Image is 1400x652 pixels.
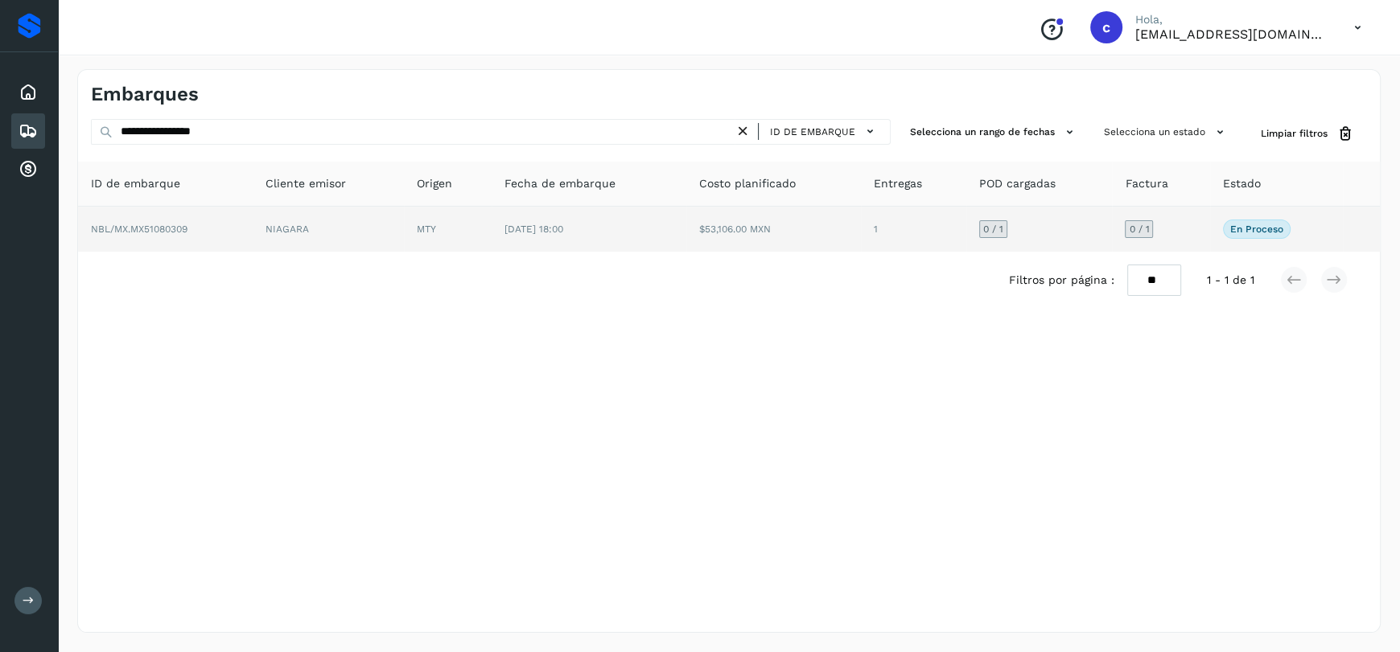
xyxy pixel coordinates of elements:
[765,120,883,143] button: ID de embarque
[253,207,404,252] td: NIAGARA
[861,207,966,252] td: 1
[1135,13,1328,27] p: Hola,
[874,175,922,192] span: Entregas
[504,223,563,235] span: [DATE] 18:00
[983,224,1003,234] span: 0 / 1
[11,113,45,149] div: Embarques
[417,175,452,192] span: Origen
[979,175,1056,192] span: POD cargadas
[91,83,199,106] h4: Embarques
[504,175,616,192] span: Fecha de embarque
[699,175,796,192] span: Costo planificado
[904,119,1085,146] button: Selecciona un rango de fechas
[11,152,45,187] div: Cuentas por cobrar
[1248,119,1367,149] button: Limpiar filtros
[11,75,45,110] div: Inicio
[1230,223,1283,235] p: En proceso
[1129,224,1149,234] span: 0 / 1
[1135,27,1328,42] p: cuentasespeciales8_met@castores.com.mx
[266,175,346,192] span: Cliente emisor
[1207,272,1254,289] span: 1 - 1 de 1
[404,207,491,252] td: MTY
[91,223,187,235] span: NBL/MX.MX51080309
[1223,175,1261,192] span: Estado
[1009,272,1114,289] span: Filtros por página :
[686,207,861,252] td: $53,106.00 MXN
[770,125,855,139] span: ID de embarque
[91,175,180,192] span: ID de embarque
[1125,175,1167,192] span: Factura
[1097,119,1235,146] button: Selecciona un estado
[1261,126,1328,141] span: Limpiar filtros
